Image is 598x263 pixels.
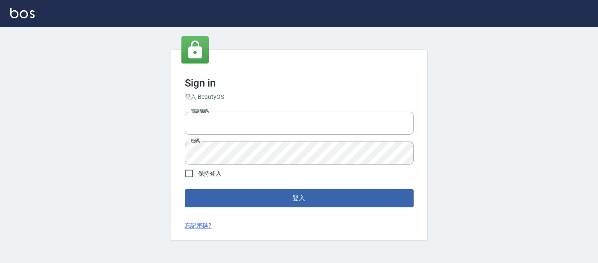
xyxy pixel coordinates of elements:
[191,138,200,144] label: 密碼
[185,221,212,230] a: 忘記密碼?
[10,8,35,18] img: Logo
[198,169,222,178] span: 保持登入
[191,108,209,114] label: 電話號碼
[185,77,414,89] h3: Sign in
[185,92,414,101] h6: 登入 BeautyOS
[185,189,414,207] button: 登入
